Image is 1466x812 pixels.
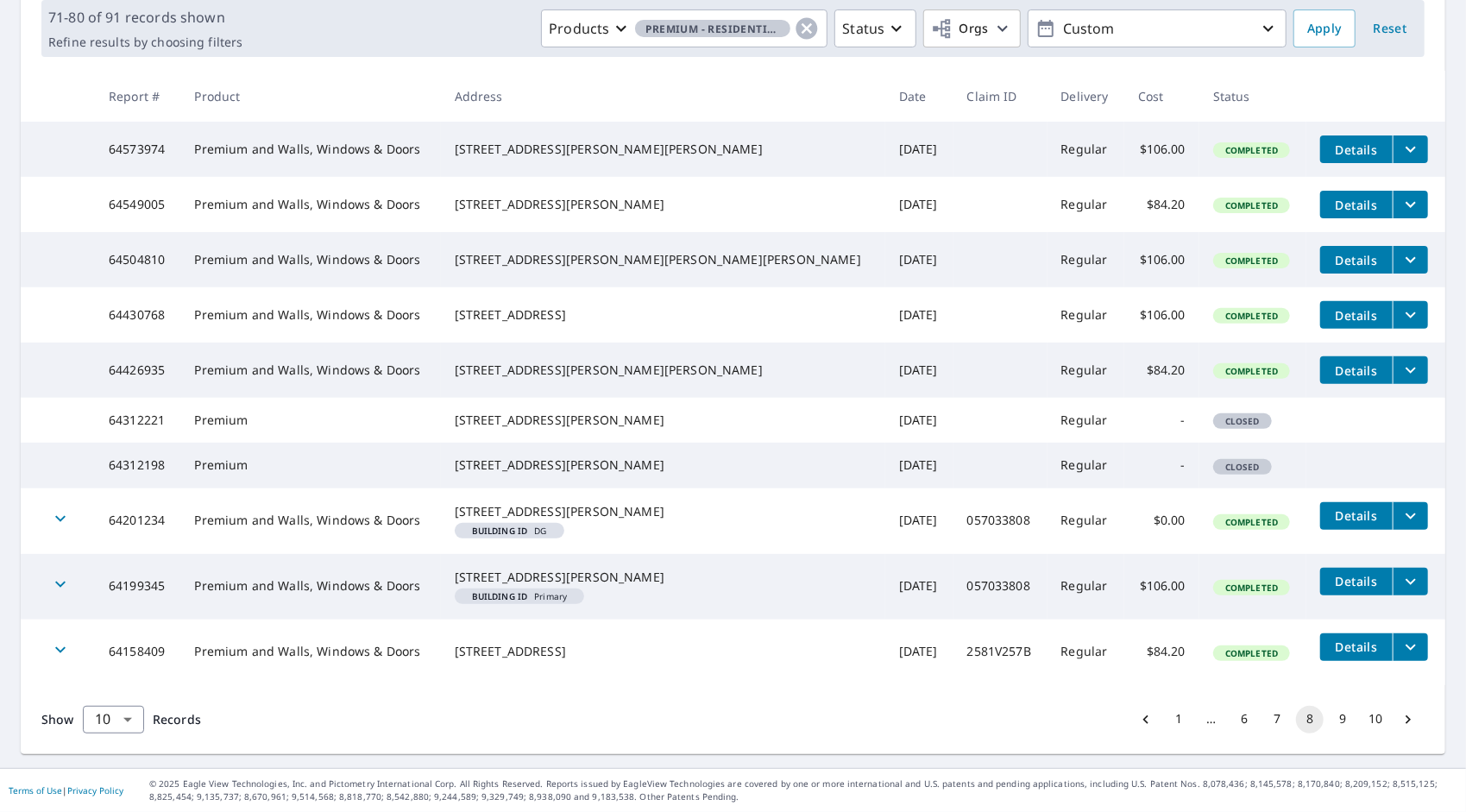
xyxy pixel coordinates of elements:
[455,362,871,379] div: [STREET_ADDRESS][PERSON_NAME][PERSON_NAME]
[885,287,953,343] td: [DATE]
[834,9,916,47] button: Status
[1048,398,1124,443] td: Regular
[48,7,242,28] p: 71-80 of 91 records shown
[1124,554,1199,620] td: $106.00
[1331,639,1382,655] span: Details
[181,488,441,554] td: Premium and Walls, Windows & Doors
[1393,301,1428,329] button: filesDropdownBtn-64430768
[1199,71,1306,122] th: Status
[455,196,871,213] div: [STREET_ADDRESS][PERSON_NAME]
[1215,461,1270,473] span: Closed
[1393,191,1428,218] button: filesDropdownBtn-64549005
[1124,287,1199,343] td: $106.00
[181,620,441,685] td: Premium and Walls, Windows & Doors
[1320,246,1393,274] button: detailsBtn-64504810
[95,122,181,177] td: 64573974
[95,554,181,620] td: 64199345
[931,18,989,40] span: Orgs
[1331,142,1382,158] span: Details
[153,711,201,727] span: Records
[181,398,441,443] td: Premium
[181,443,441,488] td: Premium
[1048,443,1124,488] td: Regular
[885,343,953,398] td: [DATE]
[1048,620,1124,685] td: Regular
[1393,502,1428,530] button: filesDropdownBtn-64201234
[1056,14,1258,44] p: Custom
[1198,710,1225,727] div: …
[181,287,441,343] td: Premium and Walls, Windows & Doors
[1320,135,1393,163] button: detailsBtn-64573974
[149,777,1457,803] p: © 2025 Eagle View Technologies, Inc. and Pictometry International Corp. All Rights Reserved. Repo...
[885,554,953,620] td: [DATE]
[1320,568,1393,595] button: detailsBtn-64199345
[1331,507,1382,524] span: Details
[472,592,528,601] em: Building ID
[455,141,871,158] div: [STREET_ADDRESS][PERSON_NAME][PERSON_NAME]
[1320,301,1393,329] button: detailsBtn-64430768
[462,526,557,535] span: DG
[1293,9,1356,47] button: Apply
[541,9,827,47] button: ProductsPremium - Residential
[95,232,181,287] td: 64504810
[95,398,181,443] td: 64312221
[953,554,1048,620] td: 057033808
[1320,356,1393,384] button: detailsBtn-64426935
[1307,18,1342,40] span: Apply
[472,526,528,535] em: Building ID
[455,456,871,474] div: [STREET_ADDRESS][PERSON_NAME]
[95,443,181,488] td: 64312198
[1048,343,1124,398] td: Regular
[181,554,441,620] td: Premium and Walls, Windows & Doors
[455,503,871,520] div: [STREET_ADDRESS][PERSON_NAME]
[1129,706,1425,733] nav: pagination navigation
[953,620,1048,685] td: 2581V257B
[885,71,953,122] th: Date
[1393,633,1428,661] button: filesDropdownBtn-64158409
[83,706,144,733] div: Show 10 records
[1028,9,1287,47] button: Custom
[1124,71,1199,122] th: Cost
[1215,199,1288,211] span: Completed
[1393,356,1428,384] button: filesDropdownBtn-64426935
[95,287,181,343] td: 64430768
[1048,71,1124,122] th: Delivery
[1393,135,1428,163] button: filesDropdownBtn-64573974
[462,592,578,601] span: Primary
[549,18,609,39] p: Products
[181,343,441,398] td: Premium and Walls, Windows & Doors
[1048,177,1124,232] td: Regular
[1329,706,1356,733] button: Go to page 9
[455,643,871,660] div: [STREET_ADDRESS]
[1215,415,1270,427] span: Closed
[1331,573,1382,589] span: Details
[885,488,953,554] td: [DATE]
[1362,706,1389,733] button: Go to page 10
[1230,706,1258,733] button: Go to page 6
[67,784,123,796] a: Privacy Policy
[635,20,790,38] span: Premium - Residential
[1331,197,1382,213] span: Details
[455,569,871,586] div: [STREET_ADDRESS][PERSON_NAME]
[1215,144,1288,156] span: Completed
[1124,122,1199,177] td: $106.00
[1393,246,1428,274] button: filesDropdownBtn-64504810
[95,488,181,554] td: 64201234
[1215,255,1288,267] span: Completed
[885,177,953,232] td: [DATE]
[953,71,1048,122] th: Claim ID
[455,412,871,429] div: [STREET_ADDRESS][PERSON_NAME]
[953,488,1048,554] td: 057033808
[95,620,181,685] td: 64158409
[1165,706,1192,733] button: Go to page 1
[1331,252,1382,268] span: Details
[181,177,441,232] td: Premium and Walls, Windows & Doors
[1215,582,1288,594] span: Completed
[1320,191,1393,218] button: detailsBtn-64549005
[1320,633,1393,661] button: detailsBtn-64158409
[1048,287,1124,343] td: Regular
[9,784,62,796] a: Terms of Use
[1215,647,1288,659] span: Completed
[1048,488,1124,554] td: Regular
[1124,177,1199,232] td: $84.20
